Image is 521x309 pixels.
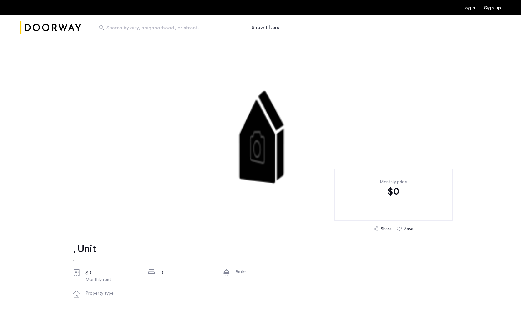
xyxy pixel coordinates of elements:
[94,20,244,35] input: Apartment Search
[484,5,501,10] a: Registration
[20,16,81,39] a: Cazamio Logo
[73,255,96,263] h2: ,
[106,24,227,32] span: Search by city, neighborhood, or street.
[344,179,443,185] div: Monthly price
[404,226,414,232] div: Save
[235,269,288,275] div: Baths
[85,290,138,296] div: Property type
[94,40,427,228] img: 2.gif
[344,185,443,198] div: $0
[85,276,138,283] div: Monthly rent
[73,243,96,263] a: , Unit,
[252,24,279,31] button: Show or hide filters
[73,243,96,255] h1: , Unit
[462,5,475,10] a: Login
[20,16,81,39] img: logo
[85,269,138,276] div: $0
[381,226,392,232] div: Share
[160,269,213,276] div: 0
